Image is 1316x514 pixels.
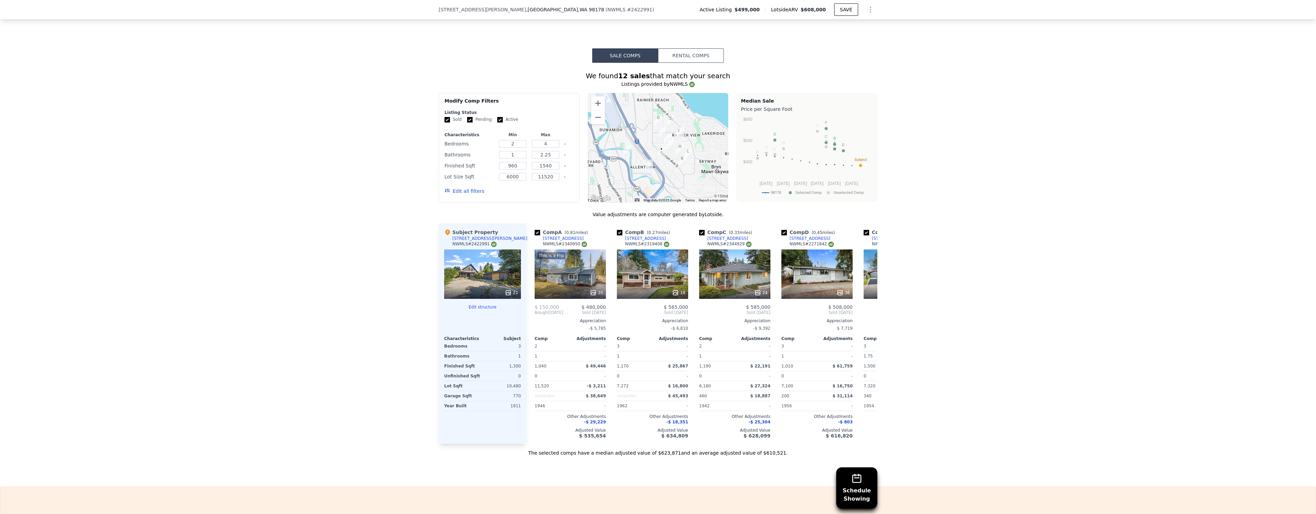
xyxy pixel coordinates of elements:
[535,310,549,315] span: Bought
[734,6,760,13] span: $499,000
[439,71,877,81] div: We found that match your search
[699,351,733,361] div: 1
[699,198,726,202] a: Report a map error
[586,394,606,398] span: $ 38,649
[832,394,853,398] span: $ 31,114
[531,132,561,138] div: Max
[439,81,877,87] div: Listings provided by NWMLS
[452,241,497,247] div: NWMLS # 2422991
[872,241,916,247] div: NWMLS # 2361963
[699,401,733,411] div: 1942
[811,181,824,186] text: [DATE]
[444,381,481,391] div: Lot Sqft
[484,351,521,361] div: 1
[617,364,629,369] span: 1,170
[872,236,913,241] div: [STREET_ADDRESS]
[750,384,770,388] span: $ 27,324
[781,336,817,341] div: Comp
[753,326,770,331] span: -$ 9,392
[658,48,724,63] button: Rental Comps
[497,117,518,122] label: Active
[444,150,495,160] div: Bathrooms
[781,414,853,419] div: Other Adjustments
[677,126,684,138] div: 10674 62nd Ave S
[864,351,898,361] div: 1.75
[781,236,830,241] a: [STREET_ADDRESS]
[582,242,587,247] img: NWMLS Logo
[736,351,770,361] div: -
[832,364,853,369] span: $ 61,759
[535,310,563,315] div: [DATE]
[606,6,654,13] div: ( )
[668,394,688,398] span: $ 45,493
[699,336,735,341] div: Comp
[813,230,822,235] span: 0.45
[699,6,734,13] span: Active Listing
[756,150,759,154] text: K
[444,401,481,411] div: Year Built
[864,401,898,411] div: 1954
[741,114,873,200] svg: A chart.
[668,364,688,369] span: $ 25,867
[439,6,526,13] span: [STREET_ADDRESS][PERSON_NAME]
[617,236,666,241] a: [STREET_ADDRESS]
[618,72,650,80] strong: 12 sales
[572,401,606,411] div: -
[781,428,853,433] div: Adjusted Value
[699,384,711,388] span: 6,180
[535,351,569,361] div: 1
[736,341,770,351] div: -
[817,123,818,127] text: I
[781,374,784,378] span: 0
[444,117,462,122] label: Sold
[667,115,674,127] div: 10246 57th Ave S
[591,96,605,110] button: Zoom in
[864,384,875,388] span: 7,320
[484,381,521,391] div: 10,480
[699,310,770,315] span: Sold [DATE]
[676,143,684,155] div: 6203 S 116th St
[617,344,620,349] span: 3
[826,433,853,439] span: $ 616,820
[563,143,566,145] button: Clear
[535,318,606,324] div: Appreciation
[837,326,853,331] span: $ 7,719
[617,351,651,361] div: 1
[864,364,875,369] span: 1,500
[535,344,537,349] span: 2
[781,310,853,315] span: Sold [DATE]
[654,351,688,361] div: -
[658,126,666,138] div: 10705 55th Ave S
[617,229,673,236] div: Comp B
[833,141,836,145] text: A
[833,190,864,195] text: Unselected Comp
[591,110,605,124] button: Zoom out
[748,420,770,424] span: -$ 25,304
[484,391,521,401] div: 770
[570,336,606,341] div: Adjustments
[760,181,773,186] text: [DATE]
[746,304,770,310] span: $ 585,000
[864,3,877,16] button: Show Options
[562,230,590,235] span: ( miles)
[484,401,521,411] div: 1911
[563,154,566,156] button: Clear
[842,143,844,147] text: E
[781,344,784,349] span: 3
[699,394,707,398] span: 460
[483,336,521,341] div: Subject
[741,104,873,114] div: Price per Square Foot
[777,181,790,186] text: [DATE]
[592,48,658,63] button: Sale Comps
[617,428,688,433] div: Adjusted Value
[535,401,569,411] div: 1946
[864,414,935,419] div: Other Adjustments
[750,394,770,398] span: $ 18,887
[781,364,793,369] span: 1,010
[654,341,688,351] div: -
[828,181,841,186] text: [DATE]
[617,318,688,324] div: Appreciation
[699,318,770,324] div: Appreciation
[484,341,521,351] div: 3
[744,433,770,439] span: $ 628,099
